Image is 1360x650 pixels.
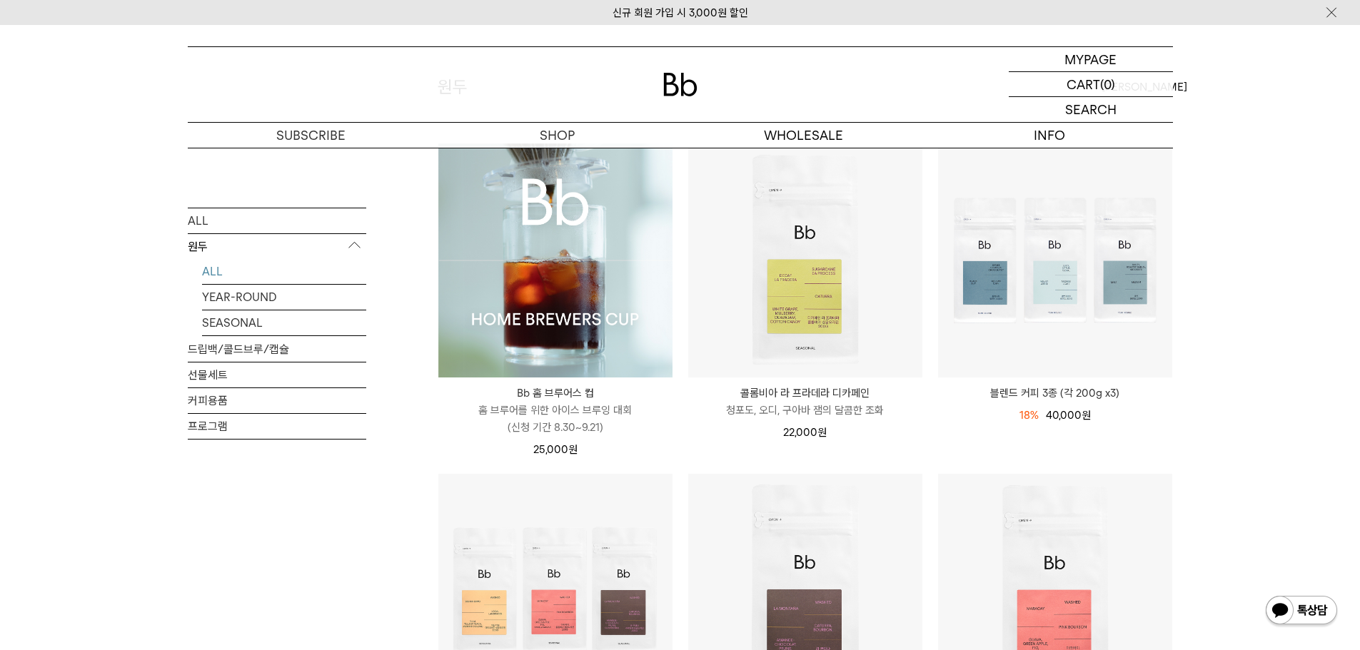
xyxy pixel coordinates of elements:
a: ALL [188,208,366,233]
span: 22,000 [783,426,827,439]
div: 18% [1019,407,1039,424]
a: 신규 회원 가입 시 3,000원 할인 [613,6,748,19]
a: 커피용품 [188,387,366,412]
a: 블렌드 커피 3종 (각 200g x3) [938,385,1172,402]
span: 원 [817,426,827,439]
a: 콜롬비아 라 프라데라 디카페인 청포도, 오디, 구아바 잼의 달콤한 조화 [688,385,922,419]
span: 원 [568,443,578,456]
span: 원 [1082,409,1091,422]
a: SHOP [434,123,680,148]
a: SUBSCRIBE [188,123,434,148]
img: 1000001223_add2_021.jpg [438,143,673,377]
a: SEASONAL [202,310,366,335]
p: 콜롬비아 라 프라데라 디카페인 [688,385,922,402]
p: 홈 브루어를 위한 아이스 브루잉 대회 (신청 기간 8.30~9.21) [438,402,673,436]
a: YEAR-ROUND [202,284,366,309]
p: MYPAGE [1064,47,1117,71]
a: Bb 홈 브루어스 컵 [438,143,673,377]
p: (0) [1100,72,1115,96]
p: 청포도, 오디, 구아바 잼의 달콤한 조화 [688,402,922,419]
span: 40,000 [1046,409,1091,422]
p: WHOLESALE [680,123,927,148]
img: 블렌드 커피 3종 (각 200g x3) [938,143,1172,377]
p: Bb 홈 브루어스 컵 [438,385,673,402]
p: SEARCH [1065,97,1117,122]
a: 드립백/콜드브루/캡슐 [188,336,366,361]
span: 25,000 [533,443,578,456]
a: 선물세트 [188,362,366,387]
a: MYPAGE [1009,47,1173,72]
a: ALL [202,258,366,283]
a: Bb 홈 브루어스 컵 홈 브루어를 위한 아이스 브루잉 대회(신청 기간 8.30~9.21) [438,385,673,436]
img: 로고 [663,73,697,96]
p: 원두 [188,233,366,259]
img: 콜롬비아 라 프라데라 디카페인 [688,143,922,377]
p: CART [1067,72,1100,96]
a: CART (0) [1009,72,1173,97]
p: INFO [927,123,1173,148]
img: 카카오톡 채널 1:1 채팅 버튼 [1264,594,1339,629]
a: 프로그램 [188,413,366,438]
